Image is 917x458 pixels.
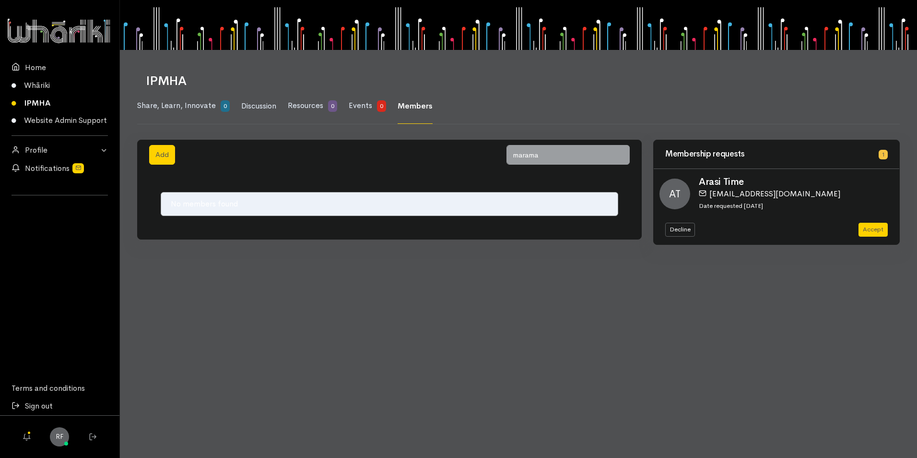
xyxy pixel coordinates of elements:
small: Date requested [DATE] [699,202,763,210]
span: 0 [221,100,230,112]
h2: Arasi Time [699,177,893,187]
button: Add [149,145,175,165]
a: RF [50,427,69,446]
span: Events [349,100,372,110]
a: Resources 0 [288,88,337,124]
button: Decline [665,223,695,237]
span: 0 [377,100,386,112]
div: [EMAIL_ADDRESS][DOMAIN_NAME] [699,187,888,200]
span: AT [659,179,690,209]
span: 0 [328,100,337,112]
span: Resources [288,100,323,110]
a: Discussion [241,89,276,124]
span: Share, Learn, Innovate [137,100,216,110]
span: 1 [879,150,888,159]
iframe: LinkedIn Embedded Content [41,201,79,213]
a: Share, Learn, Innovate 0 [137,88,230,124]
h1: IPMHA [146,74,888,88]
span: Discussion [241,101,276,111]
a: Events 0 [349,88,386,124]
h3: Membership requests [665,150,873,159]
a: Members [398,89,433,124]
span: Members [398,101,433,111]
input: Filter... [506,145,611,165]
div: No members found [161,192,618,216]
button: Accept [858,223,888,237]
